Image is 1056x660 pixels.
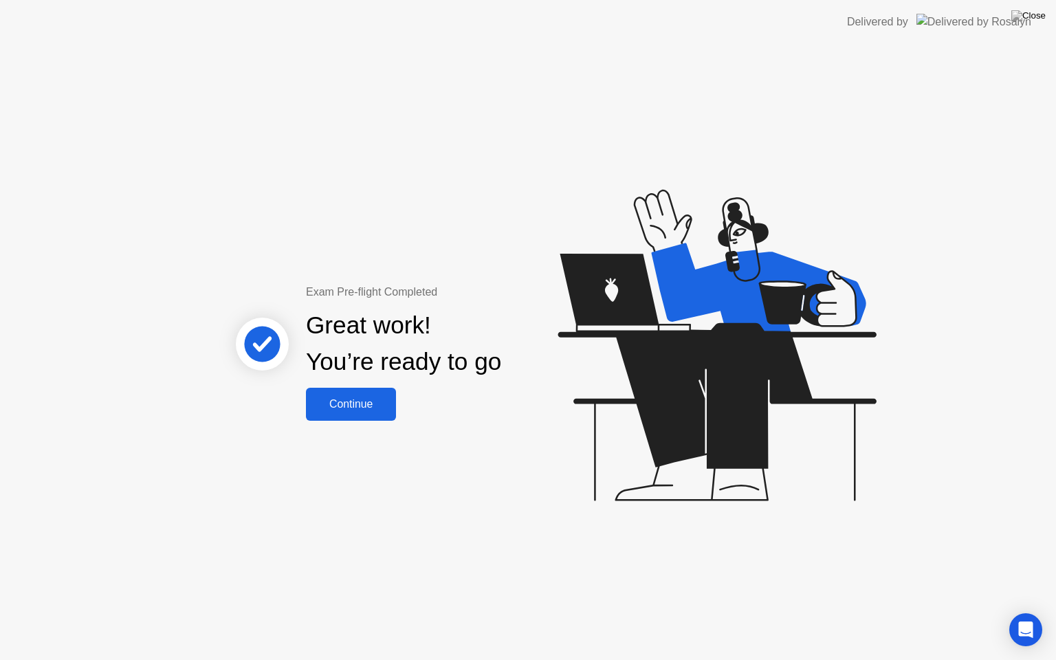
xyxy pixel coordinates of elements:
[310,398,392,410] div: Continue
[306,388,396,421] button: Continue
[306,307,501,380] div: Great work! You’re ready to go
[1009,613,1042,646] div: Open Intercom Messenger
[1011,10,1046,21] img: Close
[306,284,590,300] div: Exam Pre-flight Completed
[916,14,1031,30] img: Delivered by Rosalyn
[847,14,908,30] div: Delivered by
